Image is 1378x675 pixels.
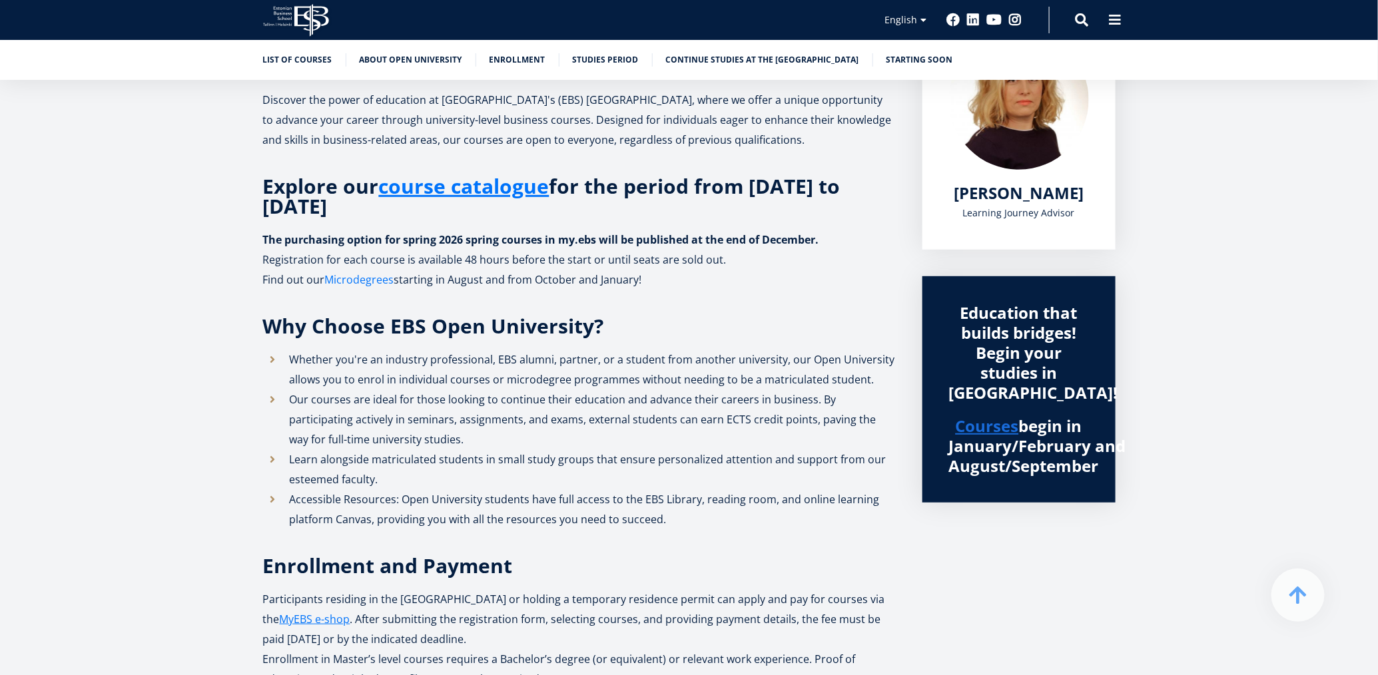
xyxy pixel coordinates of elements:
[956,416,1019,436] a: Courses
[954,183,1084,203] a: [PERSON_NAME]
[886,53,953,67] a: Starting soon
[949,30,1089,170] img: Kadri Osula Learning Journey Advisor
[987,13,1002,27] a: Youtube
[490,53,545,67] a: Enrollment
[263,552,513,579] strong: Enrollment and Payment
[280,609,350,629] a: MyEBS e-shop
[290,352,895,387] span: Whether you're an industry professional, EBS alumni, partner, or a student from another universit...
[290,452,886,487] span: Learn alongside matriculated students in small study groups that ensure personalized attention an...
[290,392,876,447] span: Our courses are ideal for those looking to continue their education and advance their careers in ...
[325,270,394,290] a: Microdegrees
[954,182,1084,204] span: [PERSON_NAME]
[263,232,819,247] strong: The purchasing option for spring 2026 spring courses in my.ebs will be published at the end of De...
[949,416,1089,476] h2: begin in January/February and August/September
[263,250,896,290] p: Registration for each course is available 48 hours before the start or until seats are sold out. ...
[379,176,549,196] a: course catalogue
[949,303,1089,403] div: Education that builds bridges! Begin your studies in [GEOGRAPHIC_DATA]!
[947,13,960,27] a: Facebook
[290,492,880,527] span: Accessible Resources: Open University students have full access to the EBS Library, reading room,...
[263,172,841,220] strong: Explore our for the period from [DATE] to [DATE]
[949,203,1089,223] div: Learning Journey Advisor
[1009,13,1022,27] a: Instagram
[967,13,980,27] a: Linkedin
[573,53,639,67] a: Studies period
[263,312,604,339] span: Why Choose EBS Open University?
[263,90,896,150] p: Discover the power of education at [GEOGRAPHIC_DATA]'s (EBS) [GEOGRAPHIC_DATA], where we offer a ...
[263,53,332,67] a: List of Courses
[360,53,462,67] a: About Open University
[666,53,859,67] a: Continue studies at the [GEOGRAPHIC_DATA]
